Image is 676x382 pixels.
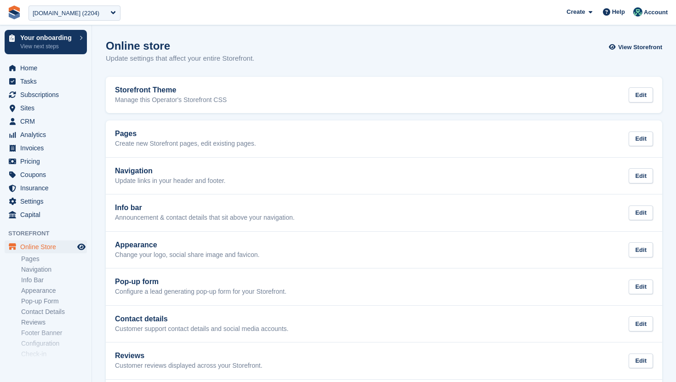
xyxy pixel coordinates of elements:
a: menu [5,88,87,101]
h2: Storefront Theme [115,86,227,94]
p: Manage this Operator's Storefront CSS [115,96,227,104]
div: Edit [629,316,653,331]
a: Check-in [21,350,87,359]
div: Edit [629,242,653,257]
span: Tasks [20,75,75,88]
p: Configure a lead generating pop-up form for your Storefront. [115,288,286,296]
h2: Info bar [115,204,295,212]
a: menu [5,195,87,208]
div: Edit [629,279,653,295]
h1: Online store [106,40,254,52]
h2: Reviews [115,352,263,360]
h2: Pages [115,130,256,138]
a: Reviews Customer reviews displayed across your Storefront. Edit [106,342,662,379]
a: Your onboarding View next steps [5,30,87,54]
div: Edit [629,205,653,221]
span: Analytics [20,128,75,141]
p: View next steps [20,42,75,51]
img: stora-icon-8386f47178a22dfd0bd8f6a31ec36ba5ce8667c1dd55bd0f319d3a0aa187defe.svg [7,6,21,19]
a: Pop-up form Configure a lead generating pop-up form for your Storefront. Edit [106,268,662,305]
div: Edit [629,131,653,147]
span: Subscriptions [20,88,75,101]
span: Invoices [20,142,75,154]
span: Storefront [8,229,92,238]
a: Info Bar [21,276,87,285]
a: Preview store [76,241,87,252]
a: Navigation [21,265,87,274]
span: Sites [20,102,75,114]
a: menu [5,142,87,154]
div: Edit [629,87,653,103]
span: View Storefront [618,43,662,52]
div: Edit [629,168,653,183]
a: Appearance Change your logo, social share image and favicon. Edit [106,232,662,268]
a: menu [5,208,87,221]
h2: Appearance [115,241,259,249]
div: [DOMAIN_NAME] (2204) [33,9,99,18]
span: Home [20,62,75,74]
h2: Pop-up form [115,278,286,286]
span: Create [567,7,585,17]
span: Settings [20,195,75,208]
span: Online Store [20,240,75,253]
a: Booking form links [21,360,87,369]
h2: Contact details [115,315,288,323]
h2: Navigation [115,167,226,175]
a: Contact Details [21,308,87,316]
p: Update settings that affect your entire Storefront. [106,53,254,64]
span: Help [612,7,625,17]
a: Info bar Announcement & contact details that sit above your navigation. Edit [106,194,662,231]
span: Pricing [20,155,75,168]
a: View Storefront [611,40,662,55]
div: Edit [629,353,653,369]
a: menu [5,75,87,88]
a: Configuration [21,339,87,348]
p: Update links in your header and footer. [115,177,226,185]
a: Reviews [21,318,87,327]
a: menu [5,182,87,194]
a: menu [5,155,87,168]
p: Customer reviews displayed across your Storefront. [115,362,263,370]
span: Insurance [20,182,75,194]
a: Contact details Customer support contact details and social media accounts. Edit [106,306,662,342]
a: Pages [21,255,87,263]
a: Navigation Update links in your header and footer. Edit [106,158,662,194]
a: Appearance [21,286,87,295]
a: Storefront Theme Manage this Operator's Storefront CSS Edit [106,77,662,114]
a: menu [5,240,87,253]
img: Jennifer Ofodile [633,7,642,17]
span: Capital [20,208,75,221]
p: Create new Storefront pages, edit existing pages. [115,140,256,148]
span: Account [644,8,668,17]
a: menu [5,168,87,181]
a: menu [5,102,87,114]
a: Pop-up Form [21,297,87,306]
a: menu [5,62,87,74]
a: Footer Banner [21,329,87,337]
a: Pages Create new Storefront pages, edit existing pages. Edit [106,120,662,157]
a: menu [5,128,87,141]
p: Your onboarding [20,34,75,41]
span: CRM [20,115,75,128]
p: Announcement & contact details that sit above your navigation. [115,214,295,222]
p: Customer support contact details and social media accounts. [115,325,288,333]
span: Coupons [20,168,75,181]
p: Change your logo, social share image and favicon. [115,251,259,259]
a: menu [5,115,87,128]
